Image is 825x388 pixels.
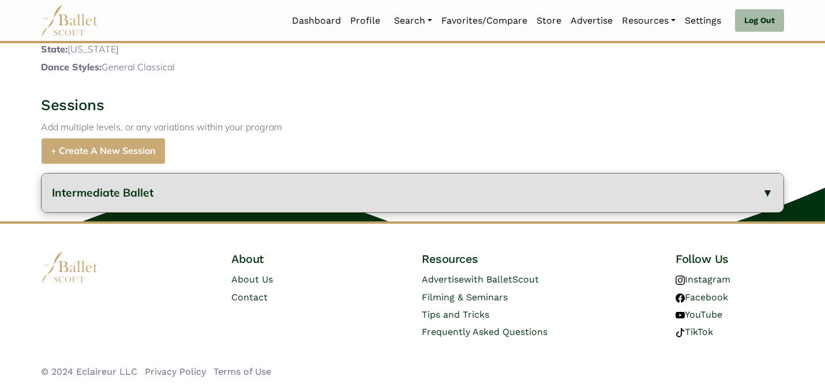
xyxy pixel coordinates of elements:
span: State: [41,43,67,55]
p: [US_STATE] [41,42,403,57]
a: Profile [346,9,385,33]
a: TikTok [676,326,713,337]
a: Advertisewith BalletScout [422,274,539,285]
img: tiktok logo [676,328,685,337]
a: Advertise [566,9,617,33]
a: About Us [231,274,273,285]
a: Favorites/Compare [437,9,532,33]
p: Add multiple levels, or any variations within your program [41,120,784,135]
a: Contact [231,292,268,303]
a: Privacy Policy [145,366,206,377]
a: Frequently Asked Questions [422,326,547,337]
span: with BalletScout [464,274,539,285]
a: Filming & Seminars [422,292,508,303]
a: Settings [680,9,726,33]
li: © 2024 Eclaireur LLC [41,364,137,379]
img: youtube logo [676,311,685,320]
img: facebook logo [676,293,685,303]
img: logo [41,251,99,283]
a: YouTube [676,309,722,320]
h4: About [231,251,340,266]
p: General Classical [41,60,403,75]
a: Search [389,9,437,33]
a: Facebook [676,292,728,303]
a: Store [532,9,566,33]
span: Intermediate Ballet [52,186,153,199]
a: Terms of Use [213,366,271,377]
a: Log Out [735,9,784,32]
img: instagram logo [676,276,685,285]
span: Dance Styles: [41,61,102,73]
button: Intermediate Ballet [42,174,783,212]
h4: Follow Us [676,251,784,266]
a: Resources [617,9,680,33]
h3: Sessions [41,96,784,115]
a: Instagram [676,274,730,285]
h4: Resources [422,251,594,266]
a: + Create A New Session [41,138,166,165]
a: Dashboard [287,9,346,33]
a: Tips and Tricks [422,309,489,320]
